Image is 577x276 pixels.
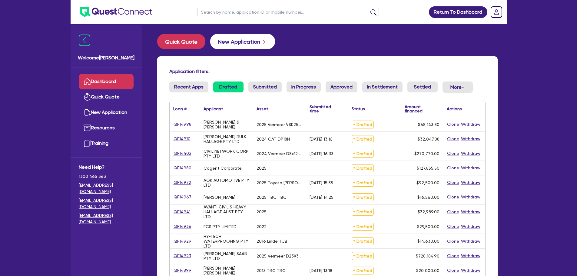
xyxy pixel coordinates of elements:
[447,194,459,201] button: Clone
[447,223,459,230] button: Clone
[447,121,459,128] button: Clone
[79,182,134,195] a: [EMAIL_ADDRESS][DOMAIN_NAME]
[447,238,459,245] button: Clone
[257,166,267,171] div: 2025
[173,150,192,157] a: QF14402
[461,252,481,259] button: Withdraw
[310,180,333,185] div: [DATE] 15:35
[352,179,374,187] span: Drafted
[84,109,91,116] img: new-application
[352,223,374,231] span: Drafted
[461,238,481,245] button: Withdraw
[173,179,191,186] a: QF14972
[257,180,302,185] div: 2025 Toyota [PERSON_NAME]
[447,165,459,171] button: Clone
[84,140,91,147] img: training
[79,35,90,46] img: icon-menu-close
[248,81,282,92] a: Submitted
[204,178,249,188] div: AOK AUTOMOTIVE PTY LTD
[362,81,403,92] a: In Settlement
[352,237,374,245] span: Drafted
[461,267,481,274] button: Withdraw
[326,81,357,92] a: Approved
[204,224,237,229] div: FCS PTY LIMITED
[417,224,439,229] span: $29,500.00
[414,151,439,156] span: $270,770.00
[210,34,275,49] a: New Application
[169,68,486,74] h4: Application filters:
[157,34,210,49] a: Quick Quote
[257,224,267,229] div: 2022
[173,121,192,128] a: QF14998
[257,268,286,273] div: 2013 TBC TBC
[197,7,379,17] input: Search by name, application ID or mobile number...
[310,268,332,273] div: [DATE] 13:18
[447,267,459,274] button: Clone
[204,251,249,261] div: [PERSON_NAME] SAAB PTY LTD
[213,81,244,92] a: Drafted
[79,164,134,171] span: Need Help?
[310,105,339,113] div: Submitted time
[173,208,191,215] a: QF14941
[443,81,473,93] button: Dropdown toggle
[352,193,374,201] span: Drafted
[204,205,249,219] div: AVANTI CIVIL & HEAVY HAULAGE AUST PTY LTD
[79,136,134,151] a: Training
[79,120,134,136] a: Resources
[352,208,374,216] span: Drafted
[461,150,481,157] button: Withdraw
[204,166,242,171] div: Cogent Corporate
[489,4,504,20] a: Dropdown toggle
[287,81,321,92] a: In Progress
[80,7,152,17] img: quest-connect-logo-blue
[79,74,134,89] a: Dashboard
[352,150,374,158] span: Drafted
[352,252,374,260] span: Drafted
[173,135,191,142] a: QF14910
[417,195,439,200] span: $16,560.00
[418,209,439,214] span: $32,989.00
[418,137,439,141] span: $32,047.08
[418,122,439,127] span: $68,143.80
[173,165,192,171] a: QF14980
[416,268,439,273] span: $20,000.00
[173,223,192,230] a: QF14936
[461,165,481,171] button: Withdraw
[169,81,208,92] a: Recent Apps
[461,179,481,186] button: Withdraw
[461,135,481,142] button: Withdraw
[310,195,333,200] div: [DATE] 14:25
[173,267,192,274] a: QF14899
[204,120,249,129] div: [PERSON_NAME] & [PERSON_NAME]
[352,267,374,274] span: Drafted
[257,254,302,258] div: 2025 Vermeer D23X30DRS3
[461,208,481,215] button: Withdraw
[447,252,459,259] button: Clone
[173,238,192,245] a: QF14929
[447,135,459,142] button: Clone
[79,89,134,105] a: Quick Quote
[461,121,481,128] button: Withdraw
[407,81,438,92] a: Settled
[352,121,374,128] span: Drafted
[447,179,459,186] button: Clone
[84,124,91,131] img: resources
[310,137,333,141] div: [DATE] 13:16
[79,173,134,180] span: 1300 465 363
[204,195,235,200] div: [PERSON_NAME]
[79,197,134,210] a: [EMAIL_ADDRESS][DOMAIN_NAME]
[447,107,462,111] div: Actions
[257,122,302,127] div: 2025 Vermeer VSK25-100G
[157,34,205,49] button: Quick Quote
[429,6,487,18] a: Return To Dashboard
[257,239,287,244] div: 2016 Linde TCB
[257,195,287,200] div: 2025 TBC TBC
[461,194,481,201] button: Withdraw
[173,107,187,111] div: Loan #
[352,107,365,111] div: Status
[204,107,223,111] div: Applicant
[84,93,91,101] img: quick-quote
[204,234,249,248] div: HY-TECH WATERPROOFING PTY LTD
[257,151,302,156] div: 2024 Vermeer D8x12 HDD
[78,54,134,62] span: Welcome [PERSON_NAME]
